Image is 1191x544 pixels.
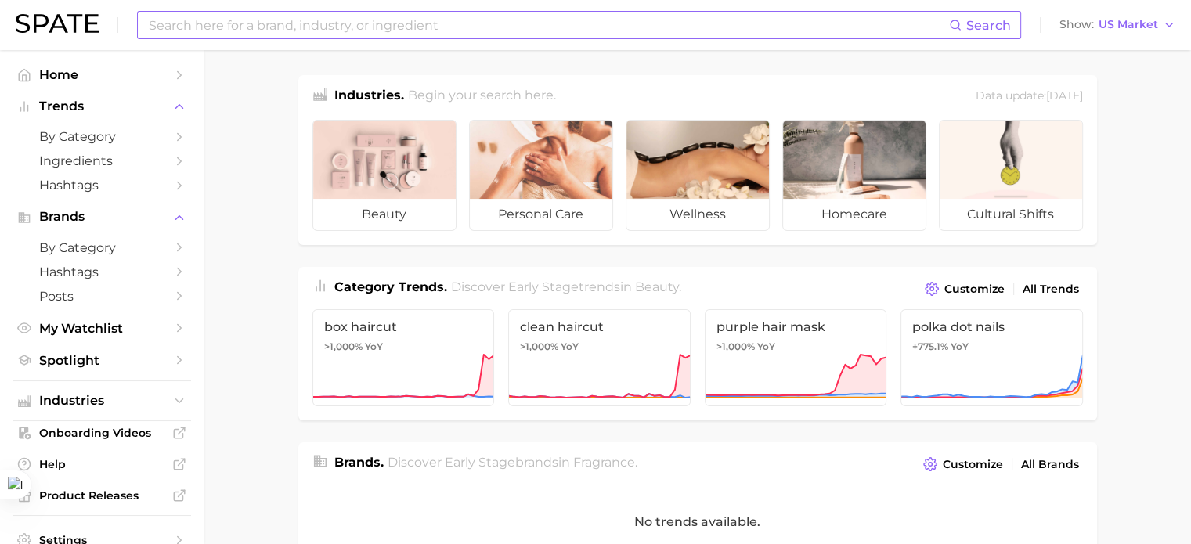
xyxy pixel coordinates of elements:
[921,278,1008,300] button: Customize
[919,453,1006,475] button: Customize
[312,309,495,406] a: box haircut>1,000% YoY
[13,348,191,373] a: Spotlight
[334,279,447,294] span: Category Trends .
[451,279,681,294] span: Discover Early Stage trends in .
[1019,279,1083,300] a: All Trends
[16,14,99,33] img: SPATE
[388,455,637,470] span: Discover Early Stage brands in .
[39,210,164,224] span: Brands
[520,340,558,352] span: >1,000%
[900,309,1083,406] a: polka dot nails+775.1% YoY
[39,394,164,408] span: Industries
[508,309,691,406] a: clean haircut>1,000% YoY
[13,484,191,507] a: Product Releases
[13,124,191,149] a: by Category
[943,458,1003,471] span: Customize
[39,99,164,113] span: Trends
[39,353,164,368] span: Spotlight
[716,340,755,352] span: >1,000%
[561,340,579,353] span: YoY
[39,129,164,144] span: by Category
[408,86,556,107] h2: Begin your search here.
[1059,20,1094,29] span: Show
[626,199,769,230] span: wellness
[912,340,948,352] span: +775.1%
[912,319,1071,334] span: polka dot nails
[13,149,191,173] a: Ingredients
[944,283,1005,296] span: Customize
[13,205,191,229] button: Brands
[324,319,483,334] span: box haircut
[334,455,384,470] span: Brands .
[312,120,457,231] a: beauty
[635,279,679,294] span: beauty
[470,199,612,230] span: personal care
[520,319,679,334] span: clean haircut
[324,340,363,352] span: >1,000%
[1099,20,1158,29] span: US Market
[976,86,1083,107] div: Data update: [DATE]
[1023,283,1079,296] span: All Trends
[966,18,1011,33] span: Search
[705,309,887,406] a: purple hair mask>1,000% YoY
[939,120,1083,231] a: cultural shifts
[716,319,875,334] span: purple hair mask
[13,421,191,445] a: Onboarding Videos
[313,199,456,230] span: beauty
[626,120,770,231] a: wellness
[783,199,926,230] span: homecare
[1017,454,1083,475] a: All Brands
[39,265,164,279] span: Hashtags
[13,236,191,260] a: by Category
[39,321,164,336] span: My Watchlist
[573,455,635,470] span: fragrance
[13,316,191,340] a: My Watchlist
[951,340,969,353] span: YoY
[39,426,164,440] span: Onboarding Videos
[13,284,191,308] a: Posts
[757,340,775,353] span: YoY
[13,389,191,413] button: Industries
[13,173,191,197] a: Hashtags
[13,95,191,118] button: Trends
[39,488,164,503] span: Product Releases
[39,240,164,255] span: by Category
[13,63,191,87] a: Home
[1056,15,1179,35] button: ShowUS Market
[39,289,164,304] span: Posts
[147,12,949,38] input: Search here for a brand, industry, or ingredient
[365,340,383,353] span: YoY
[39,153,164,168] span: Ingredients
[13,452,191,476] a: Help
[13,260,191,284] a: Hashtags
[1021,458,1079,471] span: All Brands
[39,457,164,471] span: Help
[334,86,404,107] h1: Industries.
[39,178,164,193] span: Hashtags
[39,67,164,82] span: Home
[940,199,1082,230] span: cultural shifts
[469,120,613,231] a: personal care
[782,120,926,231] a: homecare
